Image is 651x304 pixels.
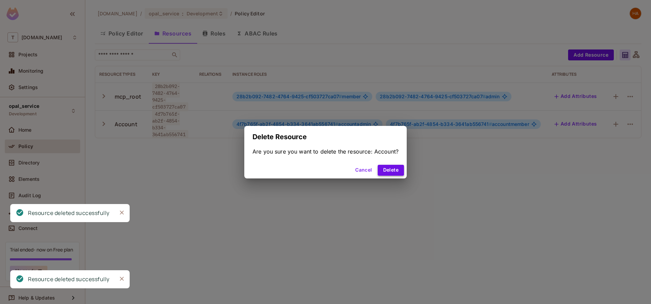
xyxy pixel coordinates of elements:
div: Resource deleted successfully [28,275,110,284]
h2: Delete Resource [244,126,407,148]
div: Are you sure you want to delete the resource: Account? [252,148,399,155]
button: Delete [378,165,404,176]
button: Close [117,207,127,218]
div: Resource deleted successfully [28,209,110,217]
button: Close [117,274,127,284]
button: Cancel [352,165,375,176]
